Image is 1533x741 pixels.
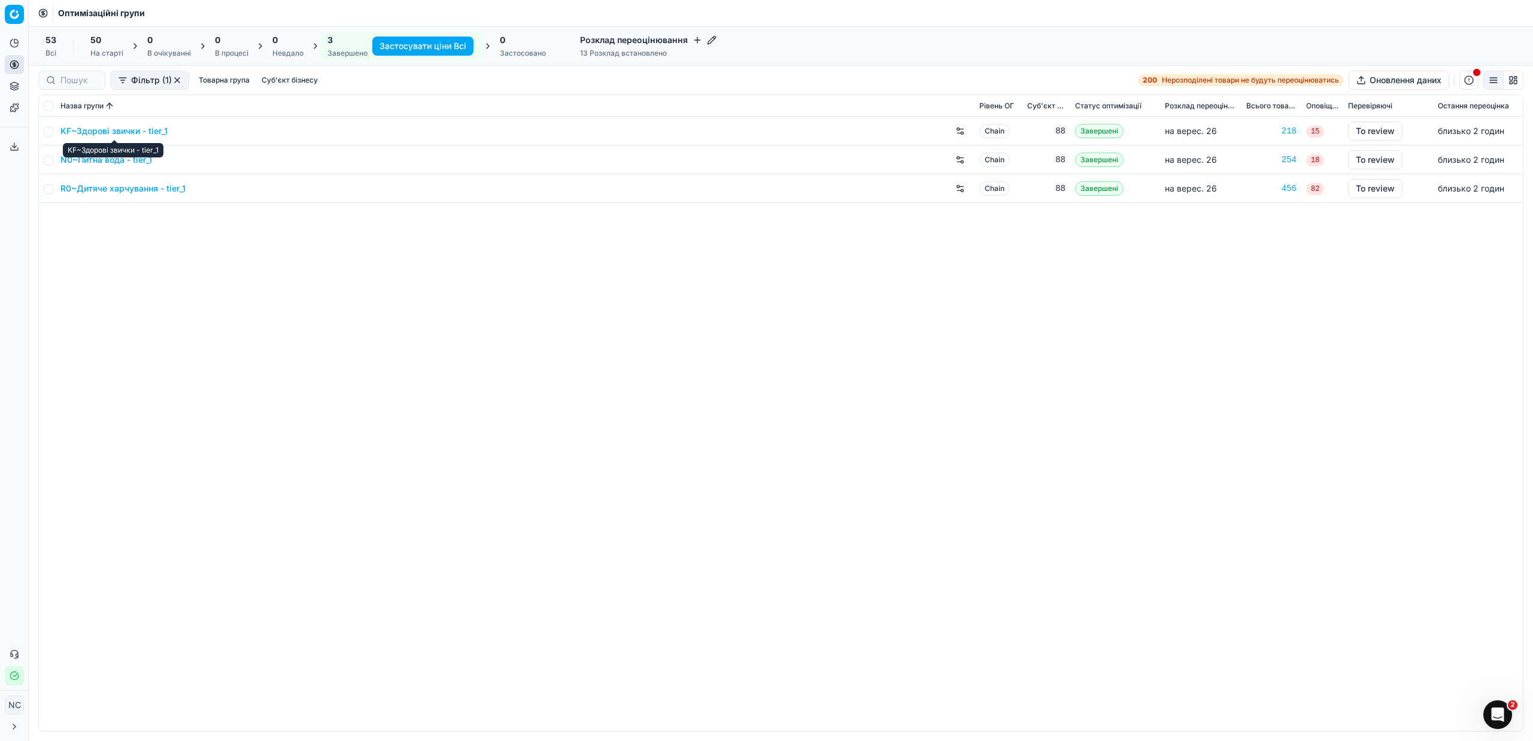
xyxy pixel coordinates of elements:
span: 15 [1306,126,1324,138]
span: близько 2 годин [1438,154,1504,165]
span: Перевіряючі [1348,101,1392,111]
div: 88 [1027,125,1065,137]
iframe: Intercom live chat [1483,700,1512,729]
span: Оптимізаційні групи [58,7,145,19]
div: Невдало [272,48,303,58]
span: Розклад переоцінювання [1165,101,1237,111]
button: To review [1348,122,1403,141]
span: Завершені [1075,181,1124,196]
input: Пошук [60,74,98,86]
div: В процесі [215,48,248,58]
button: Суб'єкт бізнесу [257,73,323,87]
span: NC [5,696,23,714]
span: 53 [45,34,56,46]
h4: Розклад переоцінювання [580,34,717,46]
span: Нерозподілені товари не будуть переоцінюватись [1162,75,1339,85]
div: На старті [90,48,123,58]
span: Chain [979,153,1010,167]
span: Всього товарів [1246,101,1297,111]
span: Завершені [1075,153,1124,167]
div: Застосовано [500,48,546,58]
span: Назва групи [60,101,104,111]
a: N0~Питна вода - tier_1 [60,154,152,166]
span: 3 [327,34,333,46]
span: Chain [979,124,1010,138]
div: 88 [1027,154,1065,166]
div: В очікуванні [147,48,191,58]
a: 254 [1246,154,1297,166]
span: Оповіщення [1306,101,1338,111]
div: 13 Розклад встановлено [580,48,717,58]
span: на верес. 26 [1165,154,1217,165]
button: Застосувати ціни Всі [372,37,473,56]
span: близько 2 годин [1438,126,1504,136]
span: 0 [215,34,220,46]
span: на верес. 26 [1165,126,1217,136]
button: Фільтр (1) [110,71,189,90]
div: KF~Здорові звички - tier_1 [63,143,163,157]
a: R0~Дитяче харчування - tier_1 [60,183,186,195]
button: Sorted by Назва групи ascending [104,100,116,112]
span: на верес. 26 [1165,183,1217,193]
span: Рівень OГ [979,101,1014,111]
a: 218 [1246,125,1297,137]
span: Завершені [1075,124,1124,138]
span: близько 2 годин [1438,183,1504,193]
span: 0 [272,34,278,46]
span: 2 [1508,700,1517,710]
span: 0 [147,34,153,46]
span: 18 [1306,154,1324,166]
button: To review [1348,179,1403,198]
a: 200Нерозподілені товари не будуть переоцінюватись [1138,74,1344,86]
span: Суб'єкт бізнесу [1027,101,1065,111]
span: 82 [1306,183,1324,195]
div: Завершено [327,48,368,58]
a: 456 [1246,183,1297,195]
div: Всі [45,48,56,58]
button: NC [5,696,24,715]
span: Остання переоцінка [1438,101,1509,111]
div: 88 [1027,183,1065,195]
button: Оновлення даних [1349,71,1449,90]
button: To review [1348,150,1403,169]
span: 0 [500,34,505,46]
button: Товарна група [194,73,254,87]
span: Chain [979,181,1010,196]
span: Статус оптимізації [1075,101,1142,111]
span: 50 [90,34,101,46]
nav: breadcrumb [58,7,145,19]
strong: 200 [1143,75,1157,85]
a: KF~Здорові звички - tier_1 [60,125,168,137]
